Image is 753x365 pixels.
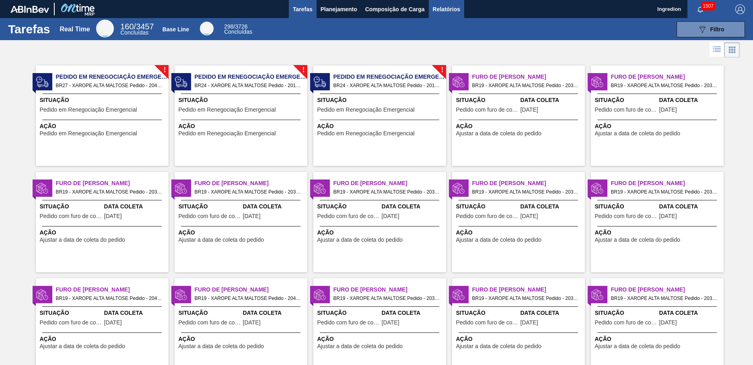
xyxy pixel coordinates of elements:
div: Base Line [200,22,214,35]
span: Ação [40,228,167,237]
span: Ajustar a data de coleta do pedido [179,343,264,349]
div: Visão em Cards [724,42,740,57]
button: Notificações [687,4,713,15]
span: Pedido em Renegociação Emergencial [317,131,415,137]
span: 23/09/2025 [659,107,677,113]
span: Furo de Coleta [472,285,585,294]
img: status [175,76,187,88]
img: status [453,289,465,301]
div: Real Time [96,20,114,37]
img: status [591,76,603,88]
span: Ação [317,228,444,237]
span: Pedido com furo de coleta [456,320,518,326]
span: BR19 - XAROPE ALTA MALTOSE Pedido - 2036200 [56,188,162,196]
span: Pedido em Renegociação Emergencial [195,73,307,81]
span: BR19 - XAROPE ALTA MALTOSE Pedido - 2036518 [611,188,717,196]
span: Situação [179,96,305,104]
span: BR19 - XAROPE ALTA MALTOSE Pedido - 2045057 [195,294,301,303]
span: BR24 - XAROPE ALTA MALTOSE Pedido - 2018590 [195,81,301,90]
span: Ajustar a data de coleta do pedido [456,237,542,243]
span: Data Coleta [243,309,305,317]
span: Pedido com furo de coleta [40,213,102,219]
span: BR19 - XAROPE ALTA MALTOSE Pedido - 2045056 [56,294,162,303]
span: Furo de Coleta [333,179,446,188]
span: Ajustar a data de coleta do pedido [595,131,681,137]
span: Ação [317,122,444,131]
span: 23/09/2025 [104,213,122,219]
span: Pedido em Renegociação Emergencial [40,107,137,113]
img: status [36,289,48,301]
span: BR19 - XAROPE ALTA MALTOSE Pedido - 2036513 [472,294,578,303]
span: Ação [456,228,583,237]
span: Data Coleta [382,202,444,211]
span: 23/09/2025 [243,213,261,219]
span: BR24 - XAROPE ALTA MALTOSE Pedido - 2018591 [333,81,440,90]
span: / 3726 [224,23,247,30]
span: ! [163,67,166,73]
span: Pedido em Renegociação Emergencial [333,73,446,81]
span: Situação [595,96,657,104]
span: 26/09/2025 [659,320,677,326]
span: Situação [456,202,518,211]
span: Situação [317,309,380,317]
span: Composição de Carga [365,4,425,14]
span: Ajustar a data de coleta do pedido [456,131,542,137]
span: Ação [179,122,305,131]
span: Furo de Coleta [333,285,446,294]
span: BR19 - XAROPE ALTA MALTOSE Pedido - 2036199 [611,81,717,90]
span: Data Coleta [382,309,444,317]
span: Pedido com furo de coleta [456,213,518,219]
span: Situação [40,202,102,211]
span: Pedido com furo de coleta [595,107,657,113]
span: Furo de Coleta [472,73,585,81]
span: 26/09/2025 [521,320,538,326]
span: Concluídas [120,29,148,36]
span: Furo de Coleta [472,179,585,188]
span: Ajustar a data de coleta do pedido [40,343,125,349]
img: status [314,289,326,301]
div: Real Time [120,23,154,35]
span: Furo de Coleta [56,179,169,188]
span: 23/09/2025 [521,107,538,113]
span: Ação [317,335,444,343]
span: 1507 [701,2,715,10]
span: Situação [456,96,518,104]
img: status [314,182,326,194]
span: 298 [224,23,233,30]
span: Ação [456,335,583,343]
span: Ação [40,122,167,131]
span: 26/09/2025 [382,320,399,326]
span: Furo de Coleta [56,285,169,294]
span: Furo de Coleta [195,179,307,188]
span: 160 [120,22,134,31]
span: Data Coleta [659,96,722,104]
span: Furo de Coleta [611,179,724,188]
span: Relatórios [433,4,460,14]
span: BR19 - XAROPE ALTA MALTOSE Pedido - 2035188 [472,81,578,90]
span: Furo de Coleta [611,73,724,81]
span: Data Coleta [659,202,722,211]
span: Pedido com furo de coleta [595,320,657,326]
img: status [591,289,603,301]
div: Visão em Lista [710,42,724,57]
h1: Tarefas [8,24,50,34]
span: Ação [456,122,583,131]
span: Situação [595,309,657,317]
span: Pedido com furo de coleta [40,320,102,326]
span: Pedido com furo de coleta [595,213,657,219]
span: Pedido em Renegociação Emergencial [179,131,276,137]
span: Ajustar a data de coleta do pedido [179,237,264,243]
img: status [591,182,603,194]
span: Filtro [710,26,724,33]
span: BR19 - XAROPE ALTA MALTOSE Pedido - 2036514 [611,294,717,303]
img: status [453,182,465,194]
span: Situação [179,309,241,317]
span: Ação [179,228,305,237]
img: status [175,289,187,301]
span: BR19 - XAROPE ALTA MALTOSE Pedido - 2036237 [333,294,440,303]
img: TNhmsLtSVTkK8tSr43FrP2fwEKptu5GPRR3wAAAABJRU5ErkJggg== [10,6,49,13]
span: Pedido com furo de coleta [179,213,241,219]
span: Pedido com furo de coleta [456,107,518,113]
span: Situação [317,96,444,104]
span: Pedido em Renegociação Emergencial [56,73,169,81]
